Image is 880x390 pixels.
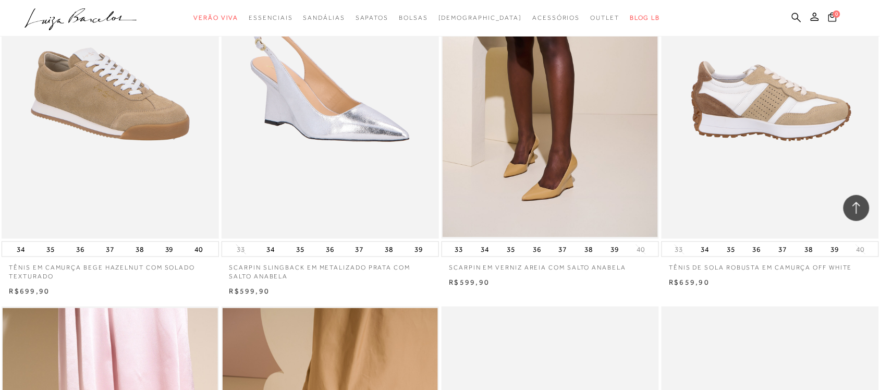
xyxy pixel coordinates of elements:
button: 33 [234,245,248,254]
button: 38 [382,242,397,257]
a: categoryNavScreenReaderText [193,8,238,28]
span: Acessórios [533,14,580,21]
span: 0 [833,10,840,18]
button: 34 [698,242,713,257]
a: categoryNavScreenReaderText [356,8,388,28]
span: R$699,90 [9,287,50,295]
span: Bolsas [399,14,428,21]
button: 34 [14,242,28,257]
button: 33 [672,245,687,254]
a: categoryNavScreenReaderText [303,8,345,28]
button: 40 [853,245,868,254]
span: BLOG LB [630,14,660,21]
button: 35 [724,242,738,257]
button: 39 [411,242,426,257]
button: 40 [633,245,648,254]
button: 36 [323,242,337,257]
span: Outlet [591,14,620,21]
a: TÊNIS EM CAMURÇA BEGE HAZELNUT COM SOLADO TEXTURADO [2,257,219,281]
a: categoryNavScreenReaderText [249,8,292,28]
button: 37 [352,242,367,257]
button: 37 [103,242,117,257]
span: [DEMOGRAPHIC_DATA] [438,14,522,21]
span: R$659,90 [669,278,710,286]
button: 38 [132,242,147,257]
button: 34 [263,242,278,257]
a: TÊNIS DE SOLA ROBUSTA EM CAMURÇA OFF WHITE [662,257,879,272]
span: Sapatos [356,14,388,21]
button: 36 [530,242,544,257]
button: 37 [776,242,790,257]
button: 35 [293,242,308,257]
a: categoryNavScreenReaderText [591,8,620,28]
button: 36 [73,242,88,257]
button: 35 [504,242,518,257]
span: Essenciais [249,14,292,21]
button: 37 [556,242,570,257]
button: 38 [582,242,596,257]
button: 38 [802,242,816,257]
a: categoryNavScreenReaderText [533,8,580,28]
span: Verão Viva [193,14,238,21]
a: BLOG LB [630,8,660,28]
button: 33 [452,242,467,257]
button: 39 [607,242,622,257]
button: 40 [191,242,206,257]
button: 35 [43,242,58,257]
button: 39 [162,242,177,257]
button: 0 [825,11,840,26]
a: categoryNavScreenReaderText [399,8,428,28]
span: R$599,90 [229,287,270,295]
a: SCARPIN SLINGBACK EM METALIZADO PRATA COM SALTO ANABELA [222,257,439,281]
span: R$599,90 [449,278,490,286]
span: Sandálias [303,14,345,21]
button: 34 [478,242,493,257]
button: 39 [827,242,842,257]
button: 36 [750,242,764,257]
a: SCARPIN EM VERNIZ AREIA COM SALTO ANABELA [442,257,659,272]
a: noSubCategoriesText [438,8,522,28]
